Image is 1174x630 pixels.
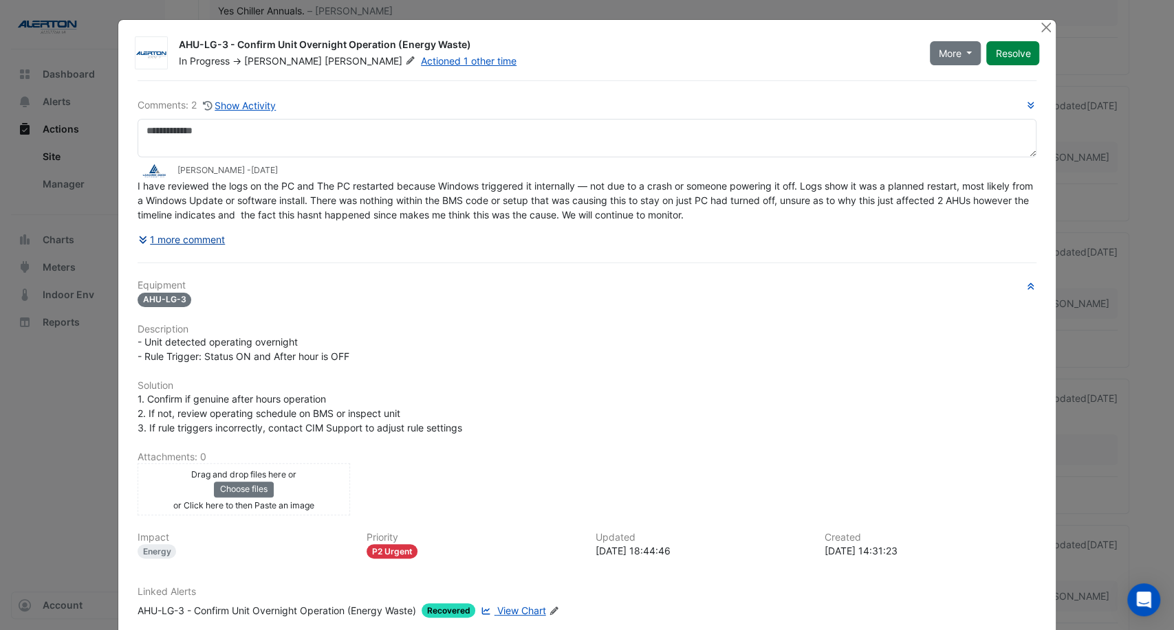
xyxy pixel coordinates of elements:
h6: Description [138,324,1037,335]
button: More [930,41,981,65]
div: Energy [138,544,177,559]
div: P2 Urgent [367,544,418,559]
h6: Attachments: 0 [138,451,1037,463]
a: View Chart [478,603,545,618]
span: Recovered [422,603,476,618]
h6: Updated [596,532,808,543]
a: Actioned 1 other time [421,55,517,67]
span: AHU-LG-3 [138,293,192,307]
div: [DATE] 18:44:46 [596,543,808,558]
div: AHU-LG-3 - Confirm Unit Overnight Operation (Energy Waste) [138,603,416,618]
span: I have reviewed the logs on the PC and The PC restarted because Windows triggered it internally —... [138,180,1036,221]
button: 1 more comment [138,227,226,251]
button: Resolve [986,41,1039,65]
h6: Created [824,532,1036,543]
button: Show Activity [202,98,277,113]
fa-icon: Edit Linked Alerts [549,606,559,616]
span: -> [232,55,241,67]
span: 2025-08-11 18:44:46 [251,165,278,175]
span: More [939,46,961,60]
img: Leading Edge Automation [138,164,172,179]
small: or Click here to then Paste an image [173,500,314,510]
small: Drag and drop files here or [191,469,296,480]
span: [PERSON_NAME] [325,54,418,68]
small: [PERSON_NAME] - [177,164,278,177]
div: Open Intercom Messenger [1127,583,1160,616]
span: [PERSON_NAME] [244,55,322,67]
div: Comments: 2 [138,98,277,113]
h6: Impact [138,532,350,543]
span: In Progress [179,55,230,67]
span: - Unit detected operating overnight - Rule Trigger: Status ON and After hour is OFF [138,336,349,362]
button: Choose files [214,482,274,497]
span: View Chart [497,605,546,616]
img: Alerton [135,47,167,60]
div: AHU-LG-3 - Confirm Unit Overnight Operation (Energy Waste) [179,38,913,54]
h6: Equipment [138,280,1037,291]
button: Close [1039,20,1053,34]
div: [DATE] 14:31:23 [824,543,1036,558]
h6: Solution [138,380,1037,392]
h6: Priority [367,532,579,543]
h6: Linked Alerts [138,586,1037,598]
span: 1. Confirm if genuine after hours operation 2. If not, review operating schedule on BMS or inspec... [138,393,462,434]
